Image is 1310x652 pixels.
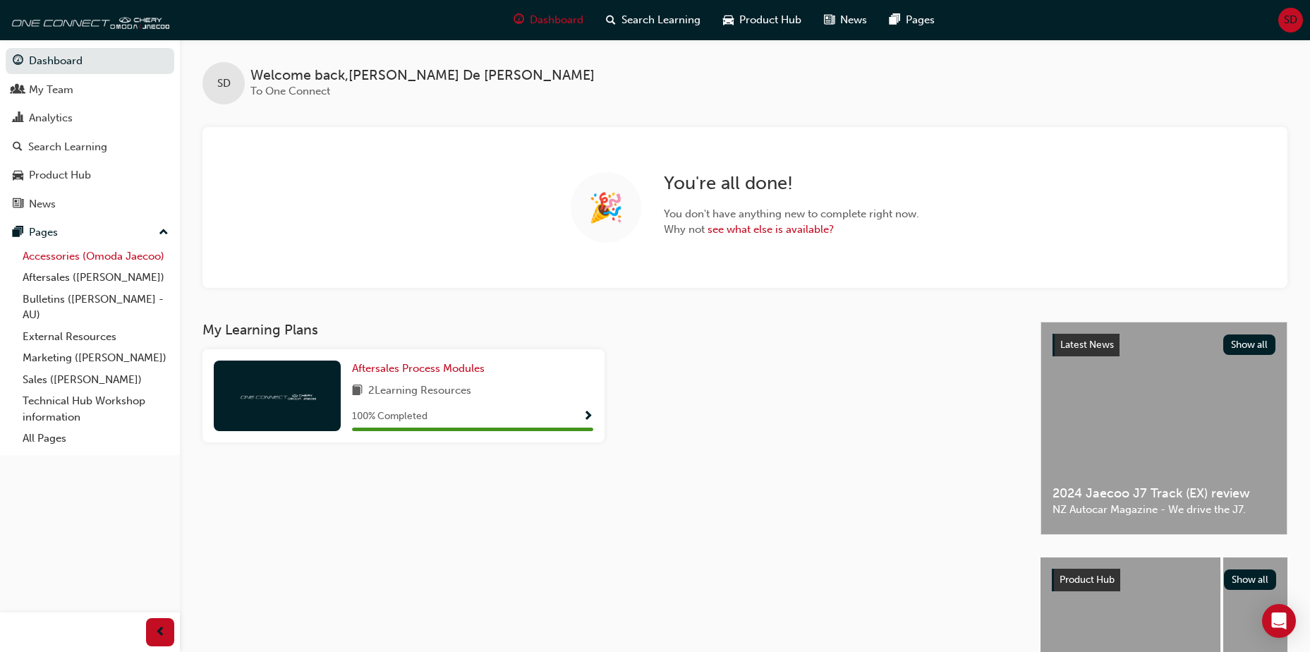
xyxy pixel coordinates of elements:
[583,408,593,425] button: Show Progress
[238,389,316,402] img: oneconnect
[13,112,23,125] span: chart-icon
[13,141,23,154] span: search-icon
[1223,334,1276,355] button: Show all
[502,6,595,35] a: guage-iconDashboard
[712,6,813,35] a: car-iconProduct Hub
[664,172,919,195] h2: You're all done!
[1041,322,1287,535] a: Latest NewsShow all2024 Jaecoo J7 Track (EX) reviewNZ Autocar Magazine - We drive the J7.
[17,347,174,369] a: Marketing ([PERSON_NAME])
[6,45,174,219] button: DashboardMy TeamAnalyticsSearch LearningProduct HubNews
[6,219,174,246] button: Pages
[7,6,169,34] img: oneconnect
[13,198,23,211] span: news-icon
[1052,569,1276,591] a: Product HubShow all
[6,162,174,188] a: Product Hub
[1053,485,1275,502] span: 2024 Jaecoo J7 Track (EX) review
[352,362,485,375] span: Aftersales Process Modules
[6,77,174,103] a: My Team
[1224,569,1277,590] button: Show all
[1060,339,1114,351] span: Latest News
[1284,12,1297,28] span: SD
[17,326,174,348] a: External Resources
[1053,334,1275,356] a: Latest NewsShow all
[840,12,867,28] span: News
[29,167,91,183] div: Product Hub
[6,105,174,131] a: Analytics
[17,428,174,449] a: All Pages
[155,624,166,641] span: prev-icon
[17,369,174,391] a: Sales ([PERSON_NAME])
[6,48,174,74] a: Dashboard
[6,134,174,160] a: Search Learning
[1262,604,1296,638] div: Open Intercom Messenger
[352,361,490,377] a: Aftersales Process Modules
[250,85,330,97] span: To One Connect
[6,191,174,217] a: News
[739,12,801,28] span: Product Hub
[250,68,595,84] span: Welcome back , [PERSON_NAME] De [PERSON_NAME]
[17,390,174,428] a: Technical Hub Workshop information
[1053,502,1275,518] span: NZ Autocar Magazine - We drive the J7.
[29,196,56,212] div: News
[664,206,919,222] span: You don't have anything new to complete right now.
[29,110,73,126] div: Analytics
[595,6,712,35] a: search-iconSearch Learning
[217,76,231,92] span: SD
[890,11,900,29] span: pages-icon
[723,11,734,29] span: car-icon
[606,11,616,29] span: search-icon
[13,55,23,68] span: guage-icon
[530,12,583,28] span: Dashboard
[1278,8,1303,32] button: SD
[813,6,878,35] a: news-iconNews
[906,12,935,28] span: Pages
[202,322,1018,338] h3: My Learning Plans
[588,200,624,216] span: 🎉
[514,11,524,29] span: guage-icon
[13,227,23,239] span: pages-icon
[621,12,701,28] span: Search Learning
[17,289,174,326] a: Bulletins ([PERSON_NAME] - AU)
[17,267,174,289] a: Aftersales ([PERSON_NAME])
[368,382,471,400] span: 2 Learning Resources
[708,223,834,236] a: see what else is available?
[352,382,363,400] span: book-icon
[1060,574,1115,586] span: Product Hub
[352,409,427,425] span: 100 % Completed
[29,224,58,241] div: Pages
[878,6,946,35] a: pages-iconPages
[13,169,23,182] span: car-icon
[13,84,23,97] span: people-icon
[159,224,169,242] span: up-icon
[28,139,107,155] div: Search Learning
[824,11,835,29] span: news-icon
[29,82,73,98] div: My Team
[17,246,174,267] a: Accessories (Omoda Jaecoo)
[583,411,593,423] span: Show Progress
[664,222,919,238] span: Why not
